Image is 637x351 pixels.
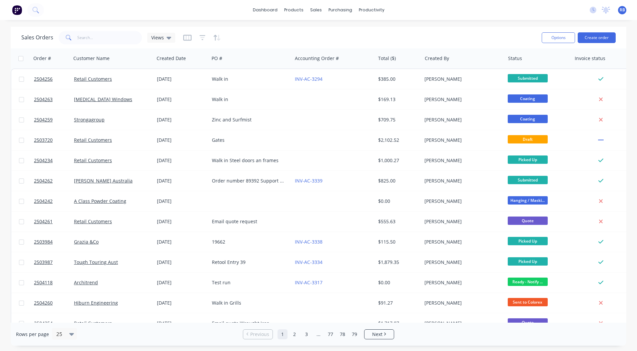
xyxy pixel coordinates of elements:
button: Options [542,32,575,43]
div: [PERSON_NAME] [424,320,498,327]
div: products [281,5,307,15]
span: Quote [508,318,548,327]
a: Hiburn Engineering [74,300,118,306]
div: $1,879.35 [378,259,417,266]
div: $555.63 [378,218,417,225]
div: Walk in Grills [212,300,286,306]
div: $115.50 [378,239,417,245]
span: 2504118 [34,279,53,286]
div: 19662 [212,239,286,245]
div: $385.00 [378,76,417,82]
a: Page 1 is your current page [278,329,288,339]
div: [PERSON_NAME] [424,259,498,266]
a: [PERSON_NAME] Australia [74,178,133,184]
div: $169.13 [378,96,417,103]
div: Order number 89392 Support Arm (J/N 6007-20) [212,178,286,184]
a: dashboard [250,5,281,15]
div: [PERSON_NAME] [424,116,498,123]
a: 2504234 [34,150,74,170]
div: Accounting Order # [295,55,339,62]
div: [PERSON_NAME] [424,157,498,164]
a: 2504261 [34,212,74,232]
div: [DATE] [157,116,207,123]
div: [DATE] [157,239,207,245]
a: Retail Customers [74,137,112,143]
div: Customer Name [73,55,110,62]
a: Jump forward [314,329,323,339]
div: [PERSON_NAME] [424,96,498,103]
a: Previous page [243,331,273,338]
a: 2504118 [34,273,74,293]
span: 2503720 [34,137,53,143]
div: purchasing [325,5,355,15]
button: Create order [578,32,616,43]
div: Email quote Wrought Iron [212,320,286,327]
div: [PERSON_NAME] [424,279,498,286]
a: Retail Customers [74,320,112,326]
div: [DATE] [157,157,207,164]
img: Factory [12,5,22,15]
span: Quote [508,217,548,225]
h1: Sales Orders [21,34,53,41]
span: Picked Up [508,237,548,245]
a: Retail Customers [74,157,112,163]
span: Next [372,331,382,338]
a: Grazia &Co [74,239,99,245]
div: [PERSON_NAME] [424,218,498,225]
span: Views [151,34,164,41]
a: Next page [364,331,394,338]
input: Search... [77,31,142,44]
span: 2504242 [34,198,53,205]
a: 2504254 [34,313,74,333]
div: [DATE] [157,137,207,143]
div: $709.75 [378,116,417,123]
div: $1,717.87 [378,320,417,327]
div: Email quote request [212,218,286,225]
div: $91.27 [378,300,417,306]
a: INV-AC-3317 [295,279,322,286]
a: Tough Touring Aust [74,259,118,265]
a: Strongagroup [74,116,105,123]
a: Architrend [74,279,98,286]
div: Total ($) [378,55,396,62]
a: 2504263 [34,89,74,109]
div: Order # [33,55,51,62]
div: Walk in [212,76,286,82]
div: [PERSON_NAME] [424,178,498,184]
span: 2504234 [34,157,53,164]
a: Retail Customers [74,218,112,225]
div: $0.00 [378,279,417,286]
span: 2504261 [34,218,53,225]
div: Gates [212,137,286,143]
div: Test run [212,279,286,286]
div: [DATE] [157,300,207,306]
a: Page 78 [337,329,347,339]
span: 2504256 [34,76,53,82]
span: 2503987 [34,259,53,266]
span: RB [620,7,625,13]
div: [PERSON_NAME] [424,76,498,82]
a: 2503984 [34,232,74,252]
a: 2504259 [34,110,74,130]
a: 2503987 [34,252,74,272]
div: $0.00 [378,198,417,205]
span: Draft [508,135,548,143]
span: 2504260 [34,300,53,306]
a: INV-AC-3334 [295,259,322,265]
a: Page 77 [325,329,335,339]
div: [PERSON_NAME] [424,239,498,245]
span: Previous [250,331,269,338]
div: [PERSON_NAME] [424,137,498,143]
span: Coating [508,115,548,123]
div: $825.00 [378,178,417,184]
div: [DATE] [157,178,207,184]
a: 2504260 [34,293,74,313]
div: $1,000.27 [378,157,417,164]
span: Picked Up [508,155,548,164]
div: [PERSON_NAME] [424,300,498,306]
div: [DATE] [157,320,207,327]
div: [DATE] [157,198,207,205]
a: Page 79 [349,329,359,339]
a: Page 3 [302,329,312,339]
div: Invoice status [575,55,605,62]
